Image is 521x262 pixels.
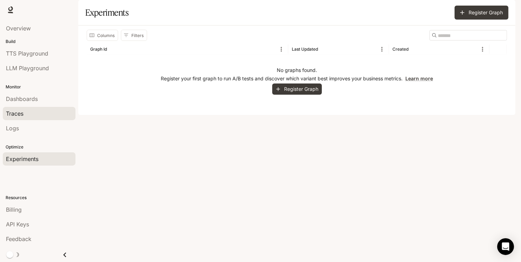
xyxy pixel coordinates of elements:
[405,75,433,81] a: Learn more
[108,44,118,54] button: Sort
[85,6,129,20] h1: Experiments
[377,44,387,54] button: Menu
[272,83,322,95] button: Register Graph
[161,75,433,82] p: Register your first graph to run A/B tests and discover which variant best improves your business...
[292,46,318,52] div: Last Updated
[392,46,408,52] div: Created
[277,67,317,74] p: No graphs found.
[497,238,514,255] div: Open Intercom Messenger
[477,44,488,54] button: Menu
[121,30,147,41] button: Show filters
[455,6,508,20] button: Register Graph
[90,46,107,52] div: Graph Id
[87,30,118,41] button: Select columns
[429,30,507,41] div: Search
[409,44,420,54] button: Sort
[319,44,329,54] button: Sort
[276,44,287,54] button: Menu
